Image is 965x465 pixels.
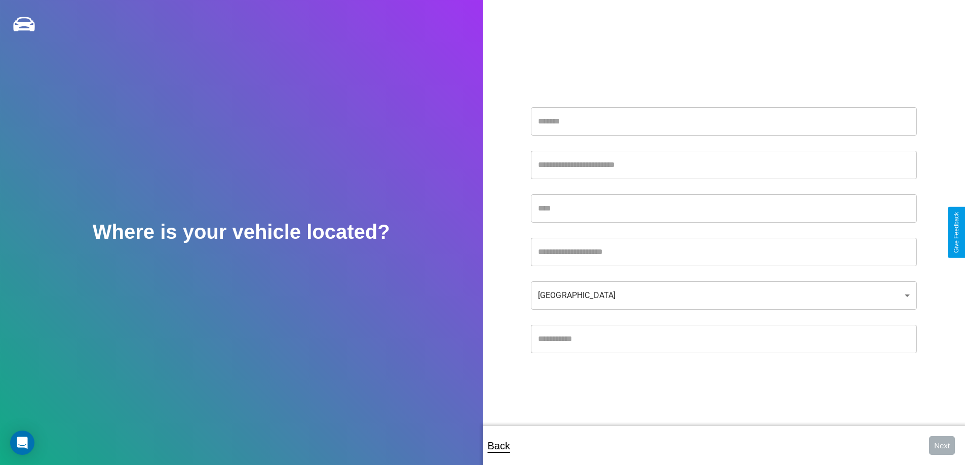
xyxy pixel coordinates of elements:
[488,437,510,455] p: Back
[93,221,390,243] h2: Where is your vehicle located?
[929,436,955,455] button: Next
[953,212,960,253] div: Give Feedback
[10,431,34,455] div: Open Intercom Messenger
[531,281,917,310] div: [GEOGRAPHIC_DATA]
